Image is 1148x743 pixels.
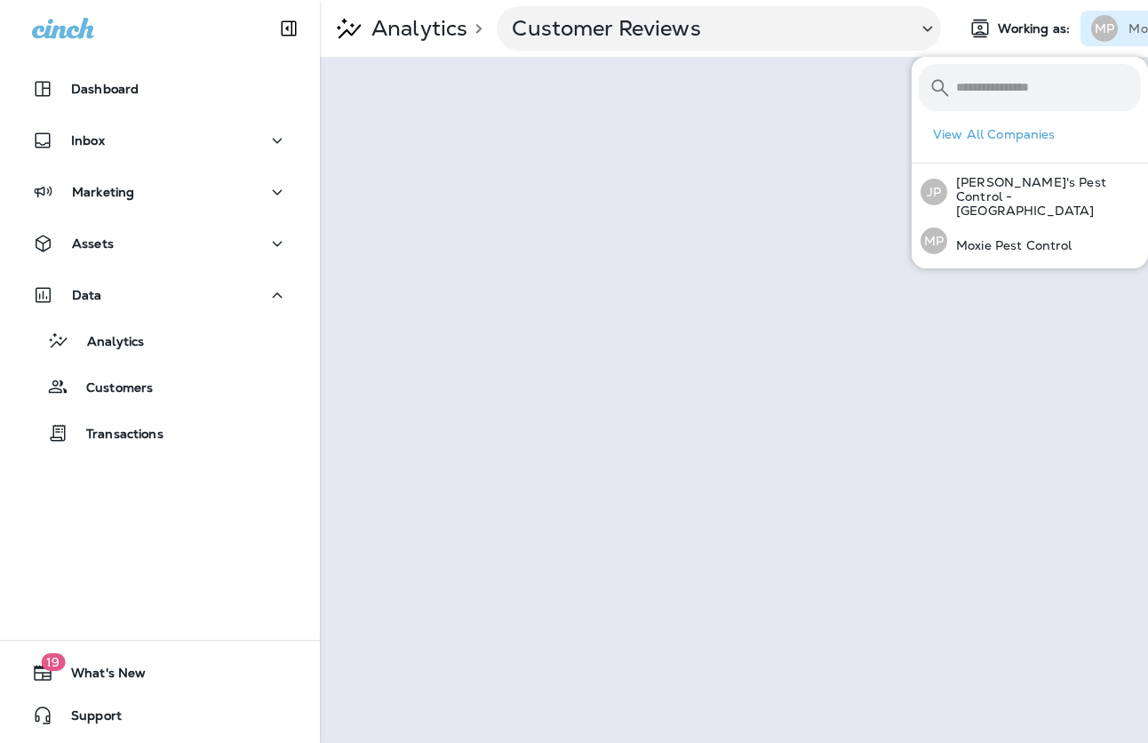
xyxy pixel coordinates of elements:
[18,322,302,359] button: Analytics
[947,238,1072,252] p: Moxie Pest Control
[71,133,105,148] p: Inbox
[912,164,1148,220] button: JP[PERSON_NAME]'s Pest Control - [GEOGRAPHIC_DATA]
[41,653,65,671] span: 19
[18,123,302,158] button: Inbox
[364,15,467,42] p: Analytics
[998,21,1073,36] span: Working as:
[69,334,144,351] p: Analytics
[264,11,314,46] button: Collapse Sidebar
[72,288,102,302] p: Data
[18,174,302,210] button: Marketing
[912,220,1148,261] button: MPMoxie Pest Control
[1091,15,1118,42] div: MP
[72,185,134,199] p: Marketing
[68,380,153,397] p: Customers
[68,427,163,443] p: Transactions
[53,708,122,730] span: Support
[467,21,482,36] p: >
[947,175,1141,218] p: [PERSON_NAME]'s Pest Control - [GEOGRAPHIC_DATA]
[18,368,302,405] button: Customers
[512,15,903,42] p: Customer Reviews
[18,226,302,261] button: Assets
[921,179,947,205] div: JP
[71,82,139,96] p: Dashboard
[18,655,302,691] button: 19What's New
[53,666,146,687] span: What's New
[18,698,302,733] button: Support
[320,57,1148,743] iframe: To enrich screen reader interactions, please activate Accessibility in Grammarly extension settings
[18,71,302,107] button: Dashboard
[18,414,302,451] button: Transactions
[72,236,114,251] p: Assets
[921,228,947,254] div: MP
[18,277,302,313] button: Data
[926,121,1148,148] button: View All Companies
